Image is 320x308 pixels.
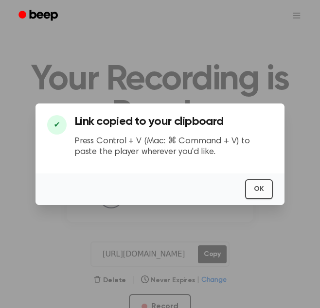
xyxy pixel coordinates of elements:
[285,4,308,27] button: Open menu
[47,115,67,135] div: ✔
[74,136,273,158] p: Press Control + V (Mac: ⌘ Command + V) to paste the player wherever you'd like.
[12,6,67,25] a: Beep
[74,115,273,128] h3: Link copied to your clipboard
[245,179,273,199] button: OK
